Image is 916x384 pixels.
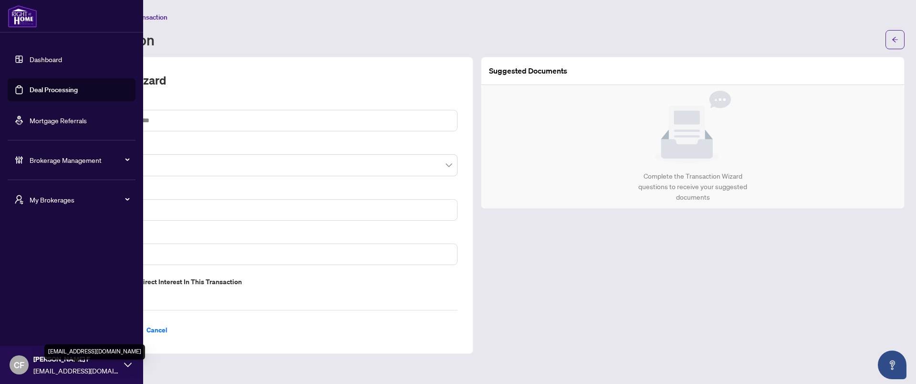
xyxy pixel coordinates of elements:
[14,358,24,372] span: CF
[146,322,167,338] span: Cancel
[8,5,37,28] img: logo
[30,194,129,205] span: My Brokerages
[489,65,567,77] article: Suggested Documents
[14,195,24,204] span: user-switch
[628,171,758,203] div: Complete the Transaction Wizard questions to receive your suggested documents
[30,85,78,94] a: Deal Processing
[119,13,167,21] span: Add Transaction
[65,277,458,287] label: Do you have direct or indirect interest in this transaction
[65,99,458,110] label: Primary Agent
[30,155,129,165] span: Brokerage Management
[892,36,898,43] span: arrow-left
[655,91,731,163] img: Null State Icon
[65,143,458,153] label: Transaction Type
[30,55,62,64] a: Dashboard
[30,116,87,125] a: Mortgage Referrals
[65,232,458,243] label: Property Address
[33,354,119,364] span: [PERSON_NAME] F
[65,188,458,198] label: MLS ID
[44,344,145,360] div: [EMAIL_ADDRESS][DOMAIN_NAME]
[139,322,175,338] button: Cancel
[33,365,119,376] span: [EMAIL_ADDRESS][DOMAIN_NAME]
[878,351,906,379] button: Open asap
